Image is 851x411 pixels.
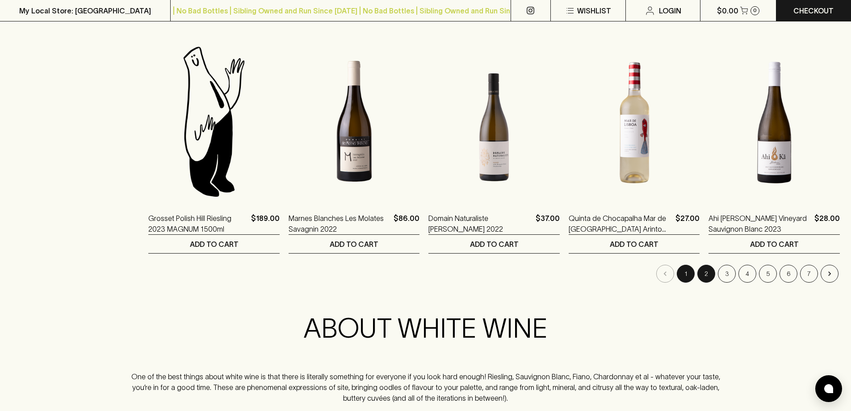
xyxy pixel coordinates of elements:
[251,213,280,234] p: $189.00
[19,5,151,16] p: My Local Store: [GEOGRAPHIC_DATA]
[289,43,420,199] img: Marnes Blanches Les Molates Savagnin 2022
[569,235,700,253] button: ADD TO CART
[697,265,715,283] button: Go to page 2
[659,5,681,16] p: Login
[289,213,390,234] a: Marnes Blanches Les Molates Savagnin 2022
[428,43,560,199] img: Domain Naturaliste Floris Chardonnay 2022
[128,312,724,344] h2: ABOUT WHITE WINE
[128,371,724,403] p: One of the best things about white wine is that there is literally something for everyone if you ...
[750,239,799,250] p: ADD TO CART
[577,5,611,16] p: Wishlist
[800,265,818,283] button: Go to page 7
[470,239,519,250] p: ADD TO CART
[824,384,833,393] img: bubble-icon
[569,43,700,199] img: Quinta de Chocapalha Mar de Lisboa Arinto Verdelho 2023
[793,5,834,16] p: Checkout
[718,265,736,283] button: Go to page 3
[428,235,560,253] button: ADD TO CART
[738,265,756,283] button: Go to page 4
[330,239,378,250] p: ADD TO CART
[610,239,658,250] p: ADD TO CART
[428,213,532,234] a: Domain Naturaliste [PERSON_NAME] 2022
[708,43,840,199] img: Ahi Ka Blackmore Vineyard Sauvignon Blanc 2023
[814,213,840,234] p: $28.00
[675,213,700,234] p: $27.00
[536,213,560,234] p: $37.00
[821,265,838,283] button: Go to next page
[148,235,280,253] button: ADD TO CART
[753,8,757,13] p: 0
[148,43,280,199] img: Blackhearts & Sparrows Man
[569,213,672,234] a: Quinta de Chocapalha Mar de [GEOGRAPHIC_DATA] Arinto Verdelho 2023
[148,213,247,234] a: Grosset Polish Hill Riesling 2023 MAGNUM 1500ml
[289,235,420,253] button: ADD TO CART
[148,265,840,283] nav: pagination navigation
[717,5,738,16] p: $0.00
[394,213,419,234] p: $86.00
[677,265,695,283] button: page 1
[708,213,811,234] a: Ahi [PERSON_NAME] Vineyard Sauvignon Blanc 2023
[708,235,840,253] button: ADD TO CART
[759,265,777,283] button: Go to page 5
[190,239,239,250] p: ADD TO CART
[780,265,797,283] button: Go to page 6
